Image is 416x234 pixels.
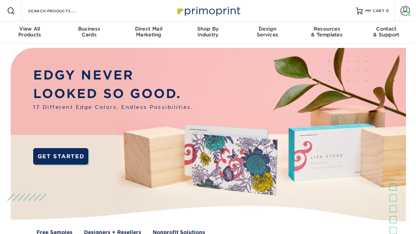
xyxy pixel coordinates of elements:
[60,26,119,38] div: Cards
[119,22,178,43] a: Direct MailMarketing
[33,103,193,111] span: 17 Different Edge Colors. Endless Possibilities.
[238,26,297,38] div: Services
[119,26,178,32] span: Direct Mail
[386,8,389,13] span: 0
[60,26,119,32] span: Business
[238,22,297,43] a: DesignServices
[33,66,193,85] p: EDGY NEVER
[33,85,193,103] p: LOOKED SO GOOD.
[356,26,416,38] div: & Support
[119,26,178,38] div: Marketing
[297,22,357,43] a: Resources& Templates
[356,26,416,32] span: Contact
[178,26,238,32] span: Shop By
[238,26,297,32] span: Design
[27,7,93,15] input: SEARCH PRODUCTS.....
[356,22,416,43] a: Contact& Support
[178,26,238,38] div: Industry
[365,8,385,14] span: MY CART
[297,26,357,32] span: Resources
[60,22,119,43] a: BusinessCards
[33,148,88,165] a: GET STARTED
[297,26,357,38] div: & Templates
[178,22,238,43] a: Shop ByIndustry
[174,3,242,18] img: Primoprint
